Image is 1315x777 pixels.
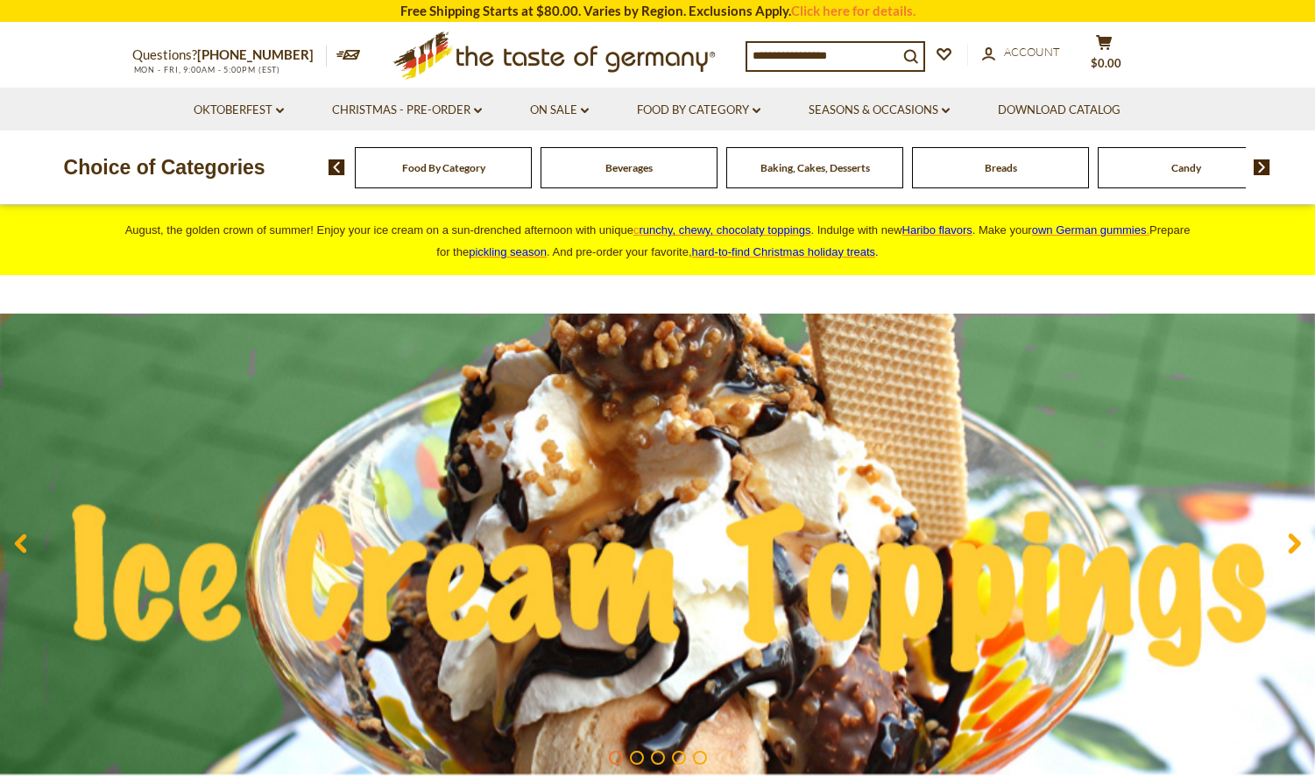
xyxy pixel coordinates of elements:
[1004,45,1060,59] span: Account
[530,101,589,120] a: On Sale
[1254,159,1270,175] img: next arrow
[605,161,653,174] a: Beverages
[1091,56,1121,70] span: $0.00
[1032,223,1149,237] a: own German gummies.
[791,3,916,18] a: Click here for details.
[329,159,345,175] img: previous arrow
[402,161,485,174] a: Food By Category
[332,101,482,120] a: Christmas - PRE-ORDER
[637,101,760,120] a: Food By Category
[809,101,950,120] a: Seasons & Occasions
[125,223,1191,258] span: August, the golden crown of summer! Enjoy your ice cream on a sun-drenched afternoon with unique ...
[1078,34,1131,78] button: $0.00
[639,223,810,237] span: runchy, chewy, chocolaty toppings
[902,223,972,237] a: Haribo flavors
[760,161,870,174] a: Baking, Cakes, Desserts
[1032,223,1147,237] span: own German gummies
[982,43,1060,62] a: Account
[469,245,547,258] a: pickling season
[985,161,1017,174] a: Breads
[633,223,811,237] a: crunchy, chewy, chocolaty toppings
[197,46,314,62] a: [PHONE_NUMBER]
[998,101,1121,120] a: Download Catalog
[692,245,876,258] a: hard-to-find Christmas holiday treats
[132,44,327,67] p: Questions?
[194,101,284,120] a: Oktoberfest
[1171,161,1201,174] a: Candy
[692,245,879,258] span: .
[132,65,281,74] span: MON - FRI, 9:00AM - 5:00PM (EST)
